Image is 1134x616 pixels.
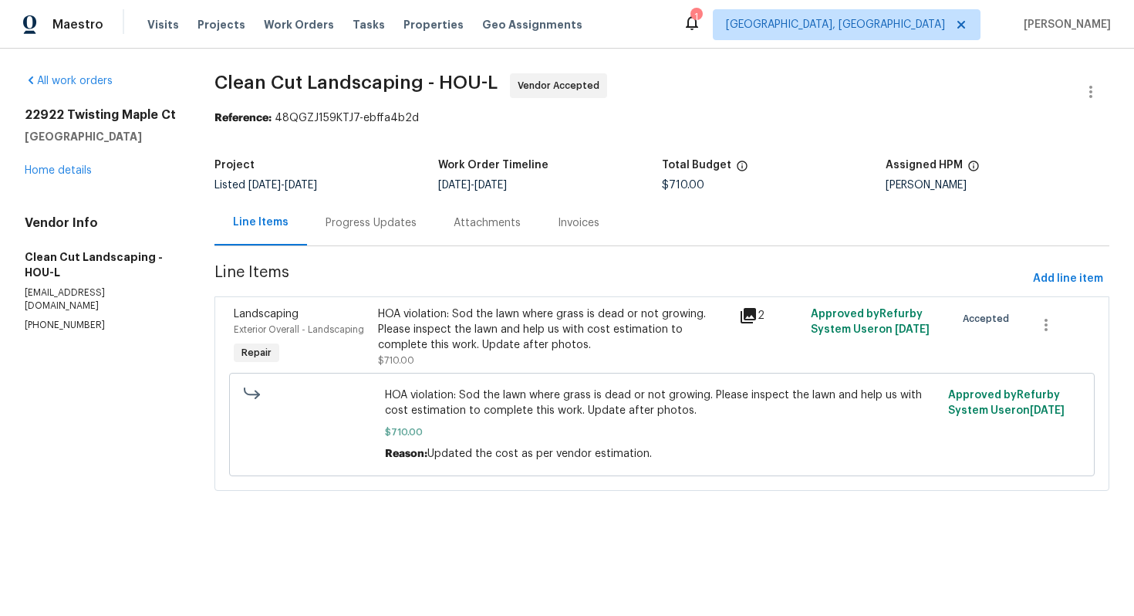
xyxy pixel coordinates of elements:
span: The total cost of line items that have been proposed by Opendoor. This sum includes line items th... [736,160,748,180]
span: [DATE] [285,180,317,191]
div: Progress Updates [326,215,417,231]
span: Approved by Refurby System User on [948,390,1065,416]
b: Reference: [214,113,272,124]
span: Properties [403,17,464,32]
span: Reason: [385,448,427,459]
h5: Clean Cut Landscaping - HOU-L [25,249,177,280]
span: [DATE] [1030,405,1065,416]
h5: Total Budget [662,160,731,171]
span: Tasks [353,19,385,30]
span: [PERSON_NAME] [1018,17,1111,32]
span: [DATE] [474,180,507,191]
span: $710.00 [662,180,704,191]
span: Accepted [963,311,1015,327]
span: Visits [147,17,179,32]
span: Exterior Overall - Landscaping [234,325,364,334]
div: 48QGZJ159KTJ7-ebffa4b2d [214,110,1109,126]
span: Add line item [1033,269,1103,289]
span: Listed [214,180,317,191]
span: Landscaping [234,309,299,320]
div: Attachments [454,215,521,231]
h5: Project [214,160,255,171]
span: Line Items [214,265,1027,293]
a: Home details [25,165,92,176]
h2: 22922 Twisting Maple Ct [25,107,177,123]
span: Projects [197,17,245,32]
p: [EMAIL_ADDRESS][DOMAIN_NAME] [25,286,177,313]
span: Approved by Refurby System User on [811,309,930,335]
span: [GEOGRAPHIC_DATA], [GEOGRAPHIC_DATA] [726,17,945,32]
button: Add line item [1027,265,1109,293]
span: Maestro [52,17,103,32]
div: 1 [690,9,701,25]
span: $710.00 [378,356,414,365]
span: [DATE] [248,180,281,191]
div: [PERSON_NAME] [886,180,1109,191]
span: The hpm assigned to this work order. [967,160,980,180]
span: [DATE] [438,180,471,191]
span: HOA violation: Sod the lawn where grass is dead or not growing. Please inspect the lawn and help ... [385,388,939,418]
h5: [GEOGRAPHIC_DATA] [25,129,177,144]
a: All work orders [25,76,113,86]
div: Invoices [558,215,599,231]
div: HOA violation: Sod the lawn where grass is dead or not growing. Please inspect the lawn and help ... [378,306,729,353]
h5: Work Order Timeline [438,160,548,171]
span: - [248,180,317,191]
span: Work Orders [264,17,334,32]
h5: Assigned HPM [886,160,963,171]
span: Updated the cost as per vendor estimation. [427,448,652,459]
h4: Vendor Info [25,215,177,231]
div: 2 [739,306,802,325]
span: - [438,180,507,191]
span: $710.00 [385,425,939,440]
span: Vendor Accepted [518,78,606,93]
span: Repair [235,345,278,360]
span: [DATE] [895,324,930,335]
div: Line Items [233,215,289,230]
span: Clean Cut Landscaping - HOU-L [214,73,498,92]
p: [PHONE_NUMBER] [25,319,177,332]
span: Geo Assignments [482,17,582,32]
